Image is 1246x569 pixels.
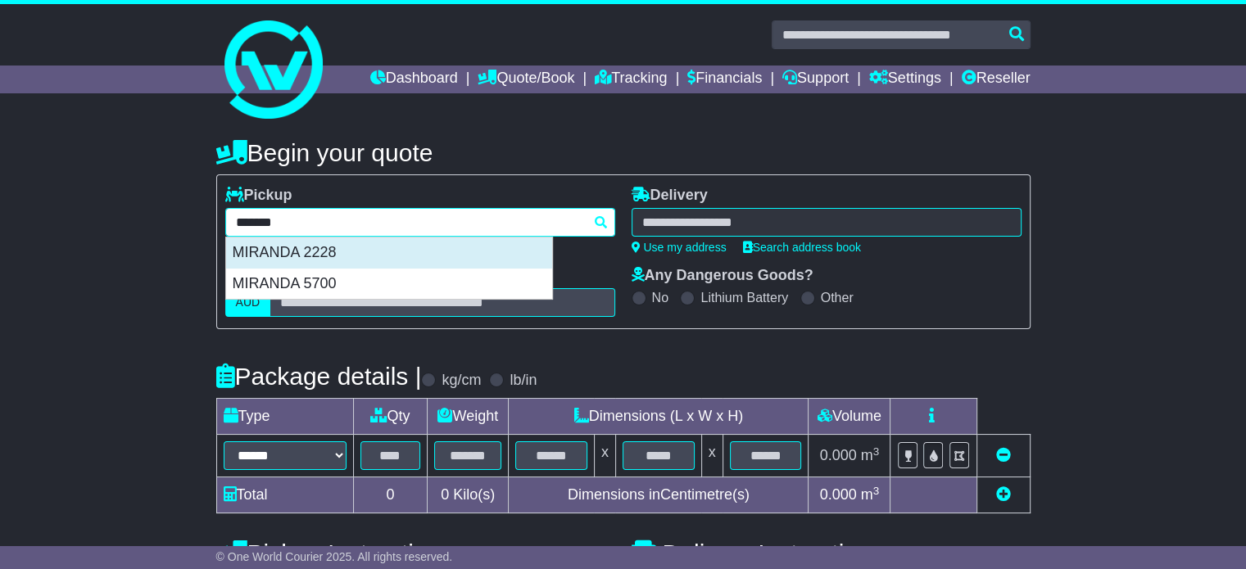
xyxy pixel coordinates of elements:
span: 0.000 [820,486,857,503]
a: Use my address [632,241,727,254]
label: lb/in [510,372,537,390]
h4: Delivery Instructions [632,540,1031,567]
h4: Begin your quote [216,139,1031,166]
td: Kilo(s) [428,477,509,513]
label: Other [821,290,854,305]
sup: 3 [873,485,880,497]
label: Delivery [632,187,708,205]
label: No [652,290,668,305]
label: Any Dangerous Goods? [632,267,813,285]
div: MIRANDA 2228 [226,237,552,269]
a: Remove this item [996,447,1011,463]
td: 0 [353,477,428,513]
a: Dashboard [370,65,458,93]
td: Volume [809,399,890,435]
td: Weight [428,399,509,435]
span: 0 [441,486,449,503]
a: Financials [687,65,762,93]
td: Dimensions in Centimetre(s) [509,477,809,513]
div: MIRANDA 5700 [226,269,552,300]
a: Add new item [996,486,1011,503]
td: Total [216,477,353,513]
label: kg/cm [442,372,481,390]
a: Tracking [595,65,667,93]
span: 0.000 [820,447,857,463]
a: Quote/Book [478,65,574,93]
td: x [701,435,723,477]
a: Support [782,65,849,93]
label: AUD [225,288,271,317]
typeahead: Please provide city [225,208,615,237]
td: x [594,435,615,477]
td: Dimensions (L x W x H) [509,399,809,435]
a: Reseller [961,65,1030,93]
a: Search address book [743,241,861,254]
span: © One World Courier 2025. All rights reserved. [216,550,453,563]
label: Pickup [225,187,292,205]
sup: 3 [873,445,880,458]
td: Qty [353,399,428,435]
span: m [861,447,880,463]
h4: Package details | [216,363,422,390]
span: m [861,486,880,503]
td: Type [216,399,353,435]
a: Settings [869,65,941,93]
h4: Pickup Instructions [216,540,615,567]
label: Lithium Battery [700,290,788,305]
